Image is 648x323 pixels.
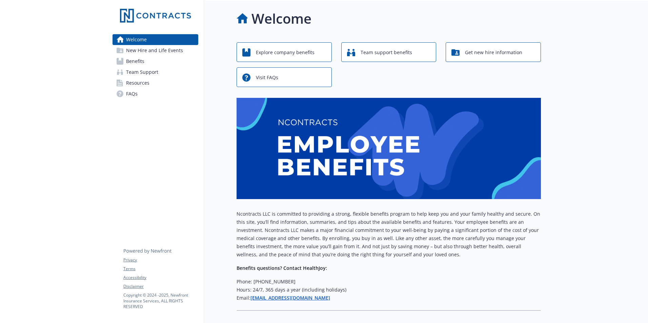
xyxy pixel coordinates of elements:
h6: Email: [237,294,541,302]
span: Team Support [126,67,158,78]
a: Privacy [123,257,198,263]
strong: Benefits questions? Contact HealthJoy: [237,265,327,271]
button: Team support benefits [341,42,437,62]
button: Visit FAQs [237,67,332,87]
a: FAQs [113,88,198,99]
a: Resources [113,78,198,88]
a: Welcome [113,34,198,45]
span: FAQs [126,88,138,99]
span: Benefits [126,56,144,67]
span: Visit FAQs [256,71,278,84]
h6: Hours: 24/7, 365 days a year (including holidays)​ [237,286,541,294]
h1: Welcome [251,8,311,29]
span: Team support benefits [361,46,412,59]
a: New Hire and Life Events [113,45,198,56]
a: [EMAIL_ADDRESS][DOMAIN_NAME] [250,295,330,301]
img: overview page banner [237,98,541,199]
span: Welcome [126,34,147,45]
span: Resources [126,78,149,88]
span: Get new hire information [465,46,522,59]
a: Terms [123,266,198,272]
a: Team Support [113,67,198,78]
p: Copyright © 2024 - 2025 , Newfront Insurance Services, ALL RIGHTS RESERVED [123,292,198,309]
button: Explore company benefits [237,42,332,62]
a: Benefits [113,56,198,67]
button: Get new hire information [446,42,541,62]
a: Accessibility [123,275,198,281]
span: New Hire and Life Events [126,45,183,56]
a: Disclaimer [123,283,198,289]
p: Ncontracts LLC is committed to providing a strong, flexible benefits program to help keep you and... [237,210,541,259]
h6: Phone: [PHONE_NUMBER] [237,278,541,286]
span: Explore company benefits [256,46,315,59]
